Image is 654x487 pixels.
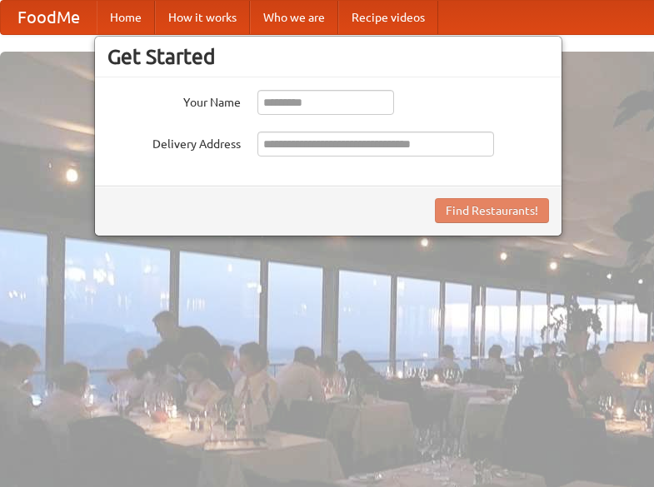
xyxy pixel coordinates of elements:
[435,198,549,223] button: Find Restaurants!
[97,1,155,34] a: Home
[107,90,241,111] label: Your Name
[338,1,438,34] a: Recipe videos
[107,44,549,69] h3: Get Started
[155,1,250,34] a: How it works
[107,132,241,152] label: Delivery Address
[250,1,338,34] a: Who we are
[1,1,97,34] a: FoodMe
